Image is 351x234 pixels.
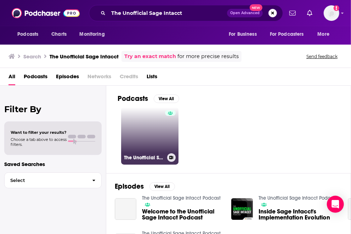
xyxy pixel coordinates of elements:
span: For Podcasters [270,29,304,39]
a: The Unofficial Sage Intacct Podcast [259,195,337,201]
span: New [250,4,262,11]
span: for more precise results [177,52,239,61]
span: Networks [87,71,111,85]
a: Lists [147,71,157,85]
a: Welcome to the Unofficial Sage Intacct Podcast [142,209,223,221]
button: open menu [265,28,314,41]
span: Want to filter your results? [11,130,67,135]
span: Logged in as mtraynor [324,5,339,21]
button: open menu [313,28,339,41]
a: All [9,71,15,85]
img: Inside Sage Intacct's Implementation Evolution [231,198,253,220]
a: Welcome to the Unofficial Sage Intacct Podcast [115,198,136,220]
button: Send feedback [304,53,340,59]
span: More [318,29,330,39]
h3: The Unofficial Sage Intacct Podcast [124,155,164,161]
span: Credits [120,71,138,85]
span: Choose a tab above to access filters. [11,137,67,147]
button: open menu [12,28,47,41]
button: Select [4,172,102,188]
a: The Unofficial Sage Intacct Podcast [121,107,179,165]
h2: Episodes [115,182,144,191]
a: Try an exact match [124,52,176,61]
h3: The Unofficial Sage Intacct [50,53,119,60]
h2: Podcasts [118,94,148,103]
a: Podcasts [24,71,47,85]
button: open menu [224,28,266,41]
input: Search podcasts, credits, & more... [108,7,227,19]
a: Show notifications dropdown [287,7,299,19]
span: Monitoring [79,29,104,39]
a: PodcastsView All [118,94,179,103]
h2: Filter By [4,104,102,114]
p: Saved Searches [4,161,102,167]
a: Inside Sage Intacct's Implementation Evolution [259,209,339,221]
img: User Profile [324,5,339,21]
span: Podcasts [17,29,38,39]
h3: Search [23,53,41,60]
a: Episodes [56,71,79,85]
button: View All [154,95,179,103]
span: Open Advanced [230,11,260,15]
a: The Unofficial Sage Intacct Podcast [142,195,221,201]
svg: Add a profile image [334,5,339,11]
a: Charts [47,28,71,41]
div: Search podcasts, credits, & more... [89,5,283,21]
div: Open Intercom Messenger [327,196,344,213]
span: Charts [51,29,67,39]
button: View All [149,182,175,191]
span: Select [5,178,86,183]
button: Show profile menu [324,5,339,21]
a: Show notifications dropdown [304,7,315,19]
span: For Business [229,29,257,39]
button: Open AdvancedNew [227,9,263,17]
button: open menu [74,28,114,41]
a: EpisodesView All [115,182,175,191]
img: Podchaser - Follow, Share and Rate Podcasts [12,6,80,20]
